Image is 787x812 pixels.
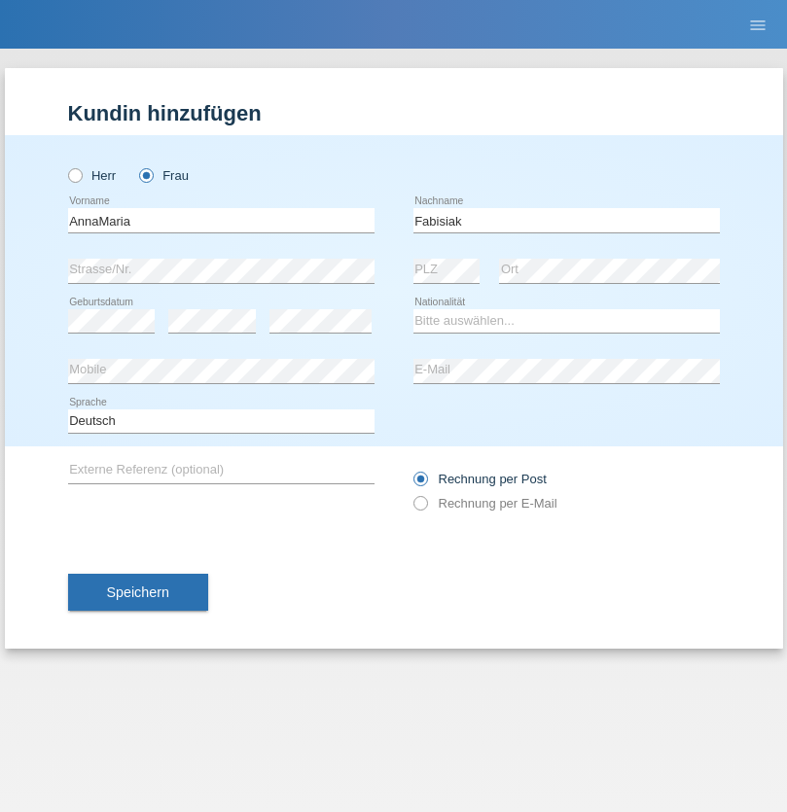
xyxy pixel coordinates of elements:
input: Rechnung per Post [413,472,426,496]
input: Rechnung per E-Mail [413,496,426,520]
button: Speichern [68,574,208,611]
label: Frau [139,168,189,183]
span: Speichern [107,584,169,600]
label: Rechnung per E-Mail [413,496,557,511]
h1: Kundin hinzufügen [68,101,720,125]
label: Herr [68,168,117,183]
input: Frau [139,168,152,181]
i: menu [748,16,768,35]
a: menu [738,18,777,30]
input: Herr [68,168,81,181]
label: Rechnung per Post [413,472,547,486]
